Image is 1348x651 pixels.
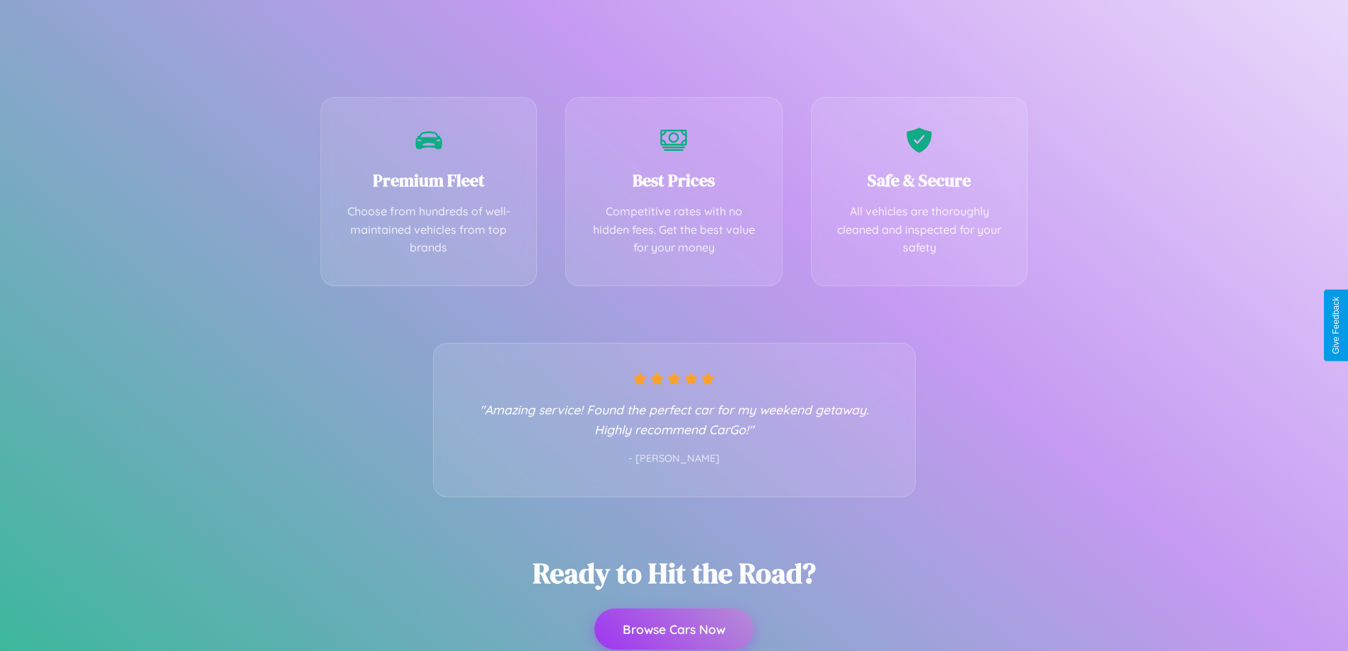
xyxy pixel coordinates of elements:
button: Browse Cars Now [594,608,754,650]
p: "Amazing service! Found the perfect car for my weekend getaway. Highly recommend CarGo!" [462,400,887,439]
div: Give Feedback [1331,297,1341,354]
p: Competitive rates with no hidden fees. Get the best value for your money [587,203,761,257]
h2: Ready to Hit the Road? [533,554,816,592]
p: - [PERSON_NAME] [462,450,887,468]
h3: Best Prices [587,169,761,192]
h3: Premium Fleet [342,169,516,192]
p: All vehicles are thoroughly cleaned and inspected for your safety [833,203,1006,257]
h3: Safe & Secure [833,169,1006,192]
p: Choose from hundreds of well-maintained vehicles from top brands [342,203,516,257]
